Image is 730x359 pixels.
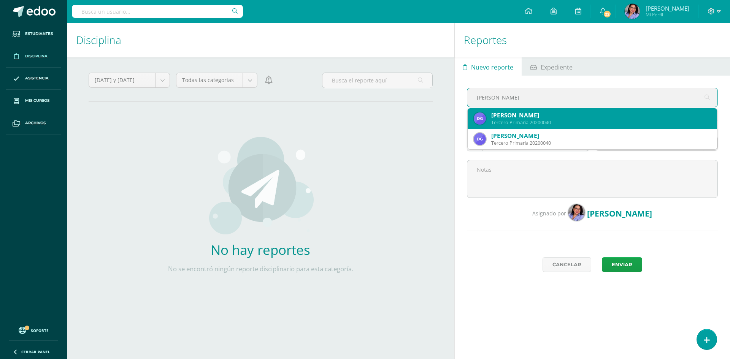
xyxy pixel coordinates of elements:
[474,133,486,145] img: 0383db9f1871c935e4580854bde4da82.png
[491,119,711,126] div: Tercero Primaria 20200040
[6,45,61,68] a: Disciplina
[6,112,61,134] a: Archivos
[522,57,581,76] a: Expediente
[21,349,50,354] span: Cerrar panel
[474,112,486,125] img: 0383db9f1871c935e4580854bde4da82.png
[25,120,46,126] span: Archivos
[6,90,61,112] a: Mis cursos
[6,68,61,90] a: Asistencia
[491,140,711,146] div: Tercero Primaria 20200040
[471,58,513,76] span: Nuevo reporte
[89,73,170,87] a: [DATE] y [DATE]
[568,204,585,221] img: a07f8062d36f651b29b4b4d8f24c68a3.png
[182,73,237,87] span: Todas las categorías
[455,57,522,76] a: Nuevo reporte
[25,98,49,104] span: Mis cursos
[176,73,257,87] a: Todas las categorías
[76,23,445,57] h1: Disciplina
[543,257,591,272] a: Cancelar
[532,210,566,217] span: Asignado por
[95,73,149,87] span: [DATE] y [DATE]
[625,4,640,19] img: a07f8062d36f651b29b4b4d8f24c68a3.png
[9,325,58,335] a: Soporte
[491,132,711,140] div: [PERSON_NAME]
[602,257,642,272] button: Enviar
[31,328,49,333] span: Soporte
[603,10,611,18] span: 22
[646,5,689,12] span: [PERSON_NAME]
[6,23,61,45] a: Estudiantes
[72,5,243,18] input: Busca un usuario...
[25,53,48,59] span: Disciplina
[322,73,432,88] input: Busca el reporte aquí
[148,265,373,273] p: No se encontró ningún reporte disciplinario para esta categoría.
[207,136,314,235] img: activities.png
[464,23,721,57] h1: Reportes
[587,208,652,219] span: [PERSON_NAME]
[491,111,711,119] div: [PERSON_NAME]
[25,31,53,37] span: Estudiantes
[467,88,717,107] input: Busca un estudiante aquí...
[25,75,49,81] span: Asistencia
[541,58,573,76] span: Expediente
[646,11,689,18] span: Mi Perfil
[148,241,373,259] h2: No hay reportes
